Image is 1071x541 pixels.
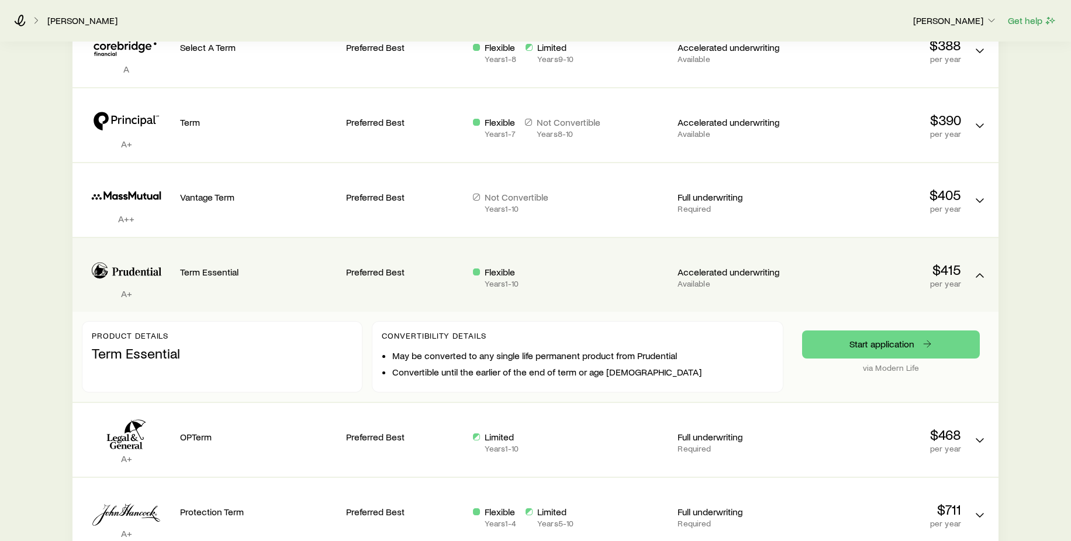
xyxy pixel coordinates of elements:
p: Limited [537,42,573,53]
p: A [82,63,171,75]
p: $388 [804,37,961,53]
p: Available [678,279,795,288]
p: A+ [82,288,171,299]
p: Limited [537,506,573,518]
p: Years 1 - 4 [485,519,516,528]
p: Convertibility Details [382,331,773,340]
p: Years 9 - 10 [537,54,573,64]
p: Protection Term [180,506,337,518]
p: $468 [804,426,961,443]
p: per year [804,204,961,213]
p: Preferred Best [346,506,464,518]
p: Required [678,519,795,528]
p: Preferred Best [346,42,464,53]
p: Available [678,129,795,139]
p: per year [804,279,961,288]
p: Term [180,116,337,128]
p: Flexible [485,42,516,53]
p: Years 1 - 8 [485,54,516,64]
p: Flexible [485,116,516,128]
button: Get help [1007,14,1057,27]
p: A+ [82,453,171,464]
p: $711 [804,501,961,518]
p: $390 [804,112,961,128]
p: $405 [804,187,961,203]
p: Available [678,54,795,64]
p: [PERSON_NAME] [913,15,997,26]
p: Accelerated underwriting [678,116,795,128]
a: [PERSON_NAME] [47,15,118,26]
p: per year [804,444,961,453]
p: Years 8 - 10 [537,129,600,139]
p: Not Convertible [485,191,548,203]
li: Convertible until the earlier of the end of term or age [DEMOGRAPHIC_DATA] [392,366,773,378]
p: Full underwriting [678,431,795,443]
p: per year [804,54,961,64]
p: Select A Term [180,42,337,53]
p: Term Essential [92,345,353,361]
p: Not Convertible [537,116,600,128]
p: Accelerated underwriting [678,266,795,278]
p: Years 1 - 10 [485,204,548,213]
p: Years 1 - 10 [485,444,519,453]
p: Preferred Best [346,191,464,203]
p: Limited [485,431,519,443]
p: Preferred Best [346,431,464,443]
p: Flexible [485,266,519,278]
p: OPTerm [180,431,337,443]
p: Preferred Best [346,116,464,128]
p: Years 1 - 10 [485,279,519,288]
p: Accelerated underwriting [678,42,795,53]
p: $415 [804,261,961,278]
li: May be converted to any single life permanent product from Prudential [392,350,773,361]
p: Required [678,204,795,213]
p: Years 5 - 10 [537,519,573,528]
p: A+ [82,138,171,150]
p: Product details [92,331,353,340]
p: Vantage Term [180,191,337,203]
p: Preferred Best [346,266,464,278]
button: [PERSON_NAME] [913,14,998,28]
p: per year [804,129,961,139]
p: Flexible [485,506,516,518]
p: Term Essential [180,266,337,278]
p: per year [804,519,961,528]
p: Full underwriting [678,191,795,203]
p: A+ [82,528,171,539]
p: A++ [82,213,171,225]
p: via Modern Life [802,363,980,373]
a: Start application [802,330,980,359]
p: Full underwriting [678,506,795,518]
p: Years 1 - 7 [485,129,516,139]
p: Required [678,444,795,453]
